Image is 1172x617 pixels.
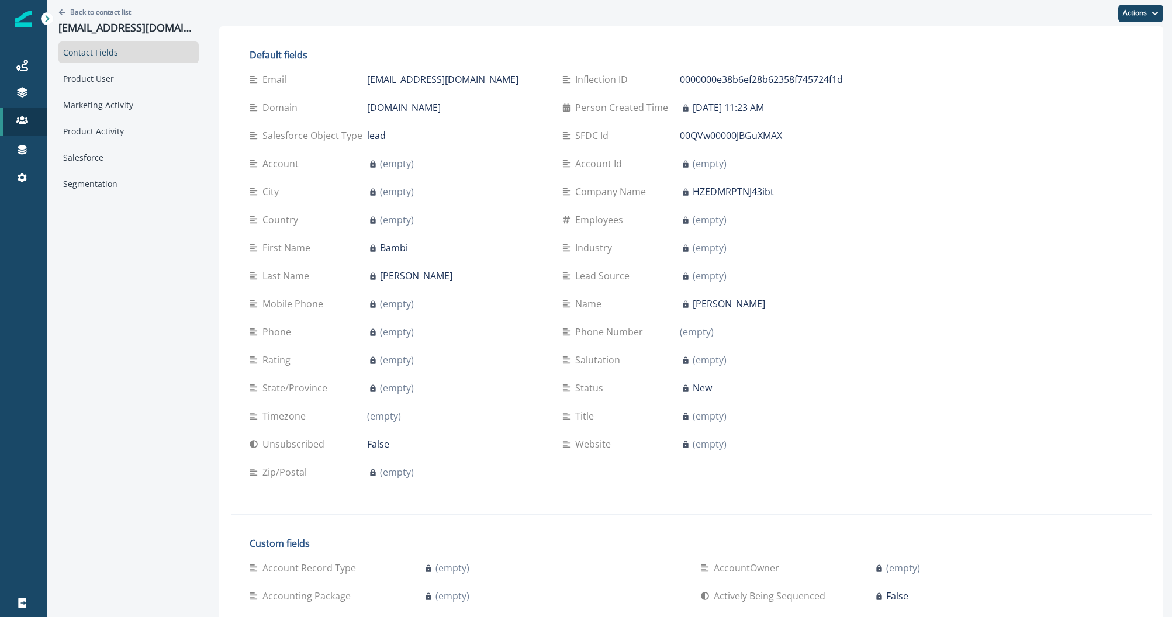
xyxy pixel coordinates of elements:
div: Salesforce [58,147,199,168]
p: Lead Source [575,269,634,283]
p: Domain [262,100,302,115]
p: Name [575,297,606,311]
p: (empty) [367,409,401,423]
p: State/Province [262,381,332,395]
p: SFDC Id [575,129,613,143]
p: Accounting Package [262,589,355,603]
p: Last Name [262,269,314,283]
p: (empty) [886,561,920,575]
p: Account [262,157,303,171]
p: (empty) [380,157,414,171]
p: Title [575,409,599,423]
p: 0000000e38b6ef28b62358f745724f1d [680,72,843,86]
div: Product User [58,68,199,89]
p: (empty) [380,465,414,479]
p: AccountOwner [714,561,784,575]
p: Account Record Type [262,561,361,575]
p: (empty) [693,213,727,227]
p: Timezone [262,409,310,423]
p: Email [262,72,291,86]
p: Unsubscribed [262,437,329,451]
p: (empty) [380,381,414,395]
p: New [693,381,712,395]
p: Rating [262,353,295,367]
p: (empty) [380,325,414,339]
p: (empty) [693,353,727,367]
p: Person Created Time [575,100,673,115]
p: (empty) [380,297,414,311]
p: (empty) [435,561,469,575]
p: Salutation [575,353,625,367]
p: Company Name [575,185,651,199]
p: Mobile Phone [262,297,328,311]
p: Back to contact list [70,7,131,17]
p: HZEDMRPTNJ43ibt [693,185,774,199]
p: Employees [575,213,628,227]
p: (empty) [693,409,727,423]
p: [EMAIL_ADDRESS][DOMAIN_NAME] [58,22,199,34]
p: False [886,589,908,603]
p: Bambi [380,241,408,255]
p: First Name [262,241,315,255]
p: Phone [262,325,296,339]
p: (empty) [693,269,727,283]
p: Salesforce Object Type [262,129,367,143]
p: City [262,185,284,199]
p: [DOMAIN_NAME] [367,100,441,115]
p: Phone Number [575,325,648,339]
p: Industry [575,241,617,255]
p: (empty) [693,157,727,171]
div: Product Activity [58,120,199,142]
p: 00QVw00000JBGuXMAX [680,129,782,143]
p: [DATE] 11:23 AM [693,100,764,115]
p: Website [575,437,616,451]
div: Marketing Activity [58,94,199,116]
div: Segmentation [58,173,199,195]
p: (empty) [693,437,727,451]
p: Status [575,381,608,395]
p: [PERSON_NAME] [693,297,765,311]
p: Account Id [575,157,627,171]
p: (empty) [380,185,414,199]
button: Go back [58,7,131,17]
p: lead [367,129,386,143]
p: Country [262,213,303,227]
p: (empty) [693,241,727,255]
h2: Custom fields [250,538,1133,549]
p: (empty) [435,589,469,603]
img: Inflection [15,11,32,27]
p: (empty) [380,353,414,367]
p: (empty) [680,325,714,339]
p: Inflection ID [575,72,632,86]
p: (empty) [380,213,414,227]
p: Zip/Postal [262,465,312,479]
h2: Default fields [250,50,856,61]
p: [EMAIL_ADDRESS][DOMAIN_NAME] [367,72,518,86]
p: [PERSON_NAME] [380,269,452,283]
button: Actions [1118,5,1163,22]
p: Actively Being Sequenced [714,589,830,603]
p: False [367,437,389,451]
div: Contact Fields [58,41,199,63]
